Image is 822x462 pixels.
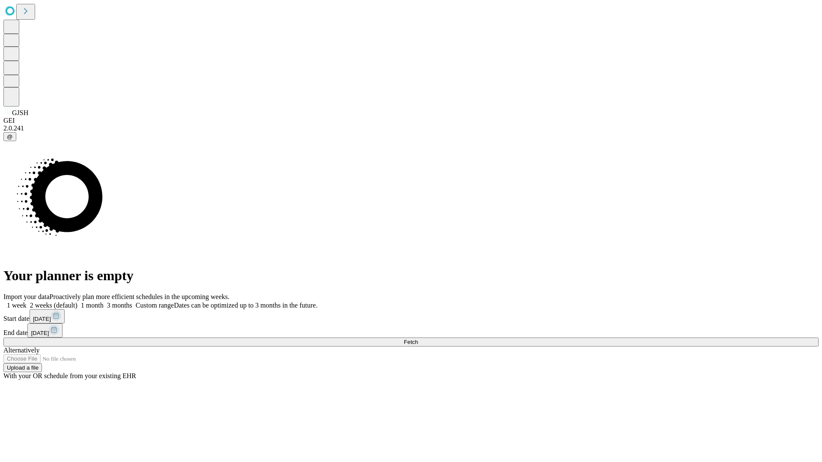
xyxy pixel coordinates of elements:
h1: Your planner is empty [3,268,819,284]
span: 1 week [7,302,27,309]
span: @ [7,133,13,140]
span: Import your data [3,293,50,300]
span: [DATE] [31,330,49,336]
div: GEI [3,117,819,124]
span: 1 month [81,302,104,309]
span: Proactively plan more efficient schedules in the upcoming weeks. [50,293,229,300]
button: Upload a file [3,363,42,372]
span: Dates can be optimized up to 3 months in the future. [174,302,317,309]
button: Fetch [3,338,819,346]
span: GJSH [12,109,28,116]
span: Alternatively [3,346,39,354]
div: End date [3,323,819,338]
button: @ [3,132,16,141]
button: [DATE] [30,309,65,323]
div: Start date [3,309,819,323]
span: 2 weeks (default) [30,302,77,309]
div: 2.0.241 [3,124,819,132]
span: 3 months [107,302,132,309]
span: Fetch [404,339,418,345]
span: Custom range [136,302,174,309]
button: [DATE] [27,323,63,338]
span: [DATE] [33,316,51,322]
span: With your OR schedule from your existing EHR [3,372,136,379]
